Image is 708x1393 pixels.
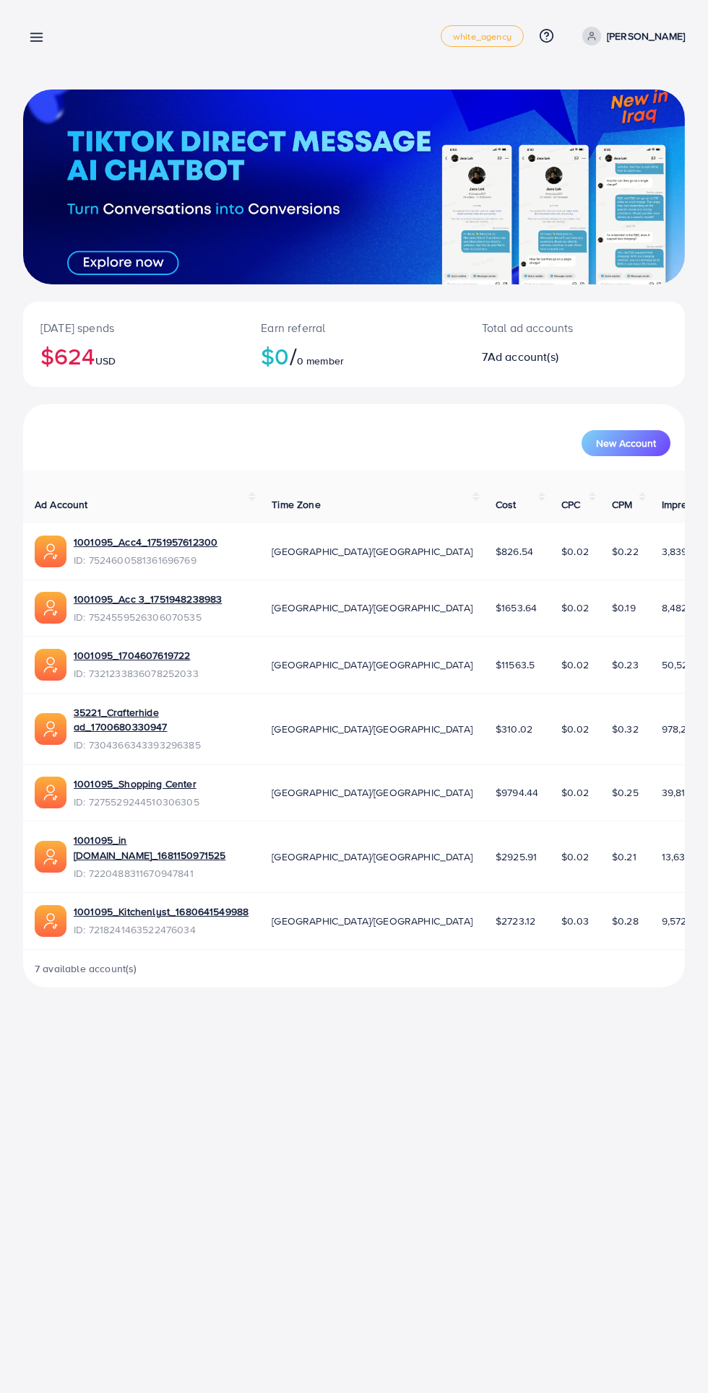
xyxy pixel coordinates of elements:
span: / [290,339,297,372]
span: $0.02 [561,601,589,615]
span: Time Zone [272,497,320,512]
span: $0.28 [612,914,639,928]
span: ID: 7321233836078252033 [74,666,199,681]
span: CPC [561,497,580,512]
p: [PERSON_NAME] [607,27,685,45]
span: ID: 7220488311670947841 [74,866,249,881]
span: ID: 7218241463522476034 [74,922,249,937]
a: 1001095_1704607619722 [74,648,199,663]
span: $0.32 [612,722,639,736]
span: New Account [596,438,656,448]
span: $310.02 [496,722,532,736]
a: 1001095_in [DOMAIN_NAME]_1681150971525 [74,833,249,863]
span: [GEOGRAPHIC_DATA]/[GEOGRAPHIC_DATA] [272,785,472,800]
p: Total ad accounts [482,319,613,336]
img: ic-ads-acc.e4c84228.svg [35,649,66,681]
h2: $0 [261,342,446,370]
span: 9,572,581 [662,914,704,928]
span: $0.21 [612,850,636,864]
span: USD [95,354,116,368]
span: $11563.5 [496,658,535,672]
span: $0.02 [561,850,589,864]
span: Cost [496,497,517,512]
span: [GEOGRAPHIC_DATA]/[GEOGRAPHIC_DATA] [272,601,472,615]
a: white_agency [441,25,524,47]
button: New Account [582,430,670,456]
img: ic-ads-acc.e4c84228.svg [35,841,66,873]
a: 35221_Crafterhide ad_1700680330947 [74,705,249,735]
span: Ad Account [35,497,88,512]
h2: 7 [482,350,613,364]
span: $0.19 [612,601,636,615]
span: $2723.12 [496,914,535,928]
span: 978,211 [662,722,694,736]
span: $9794.44 [496,785,538,800]
img: ic-ads-acc.e4c84228.svg [35,905,66,937]
span: $0.22 [612,544,639,559]
span: ID: 7524600581361696769 [74,553,217,567]
a: 1001095_Kitchenlyst_1680641549988 [74,904,249,919]
a: [PERSON_NAME] [577,27,685,45]
span: 8,482,420 [662,601,708,615]
span: [GEOGRAPHIC_DATA]/[GEOGRAPHIC_DATA] [272,850,472,864]
span: $826.54 [496,544,533,559]
span: Ad account(s) [488,349,558,364]
p: [DATE] spends [40,319,226,336]
span: $0.03 [561,914,589,928]
span: 3,839,760 [662,544,707,559]
a: 1001095_Acc 3_1751948238983 [74,592,222,606]
span: $0.02 [561,544,589,559]
span: [GEOGRAPHIC_DATA]/[GEOGRAPHIC_DATA] [272,722,472,736]
span: $1653.64 [496,601,537,615]
span: 7 available account(s) [35,961,137,976]
span: $0.25 [612,785,639,800]
span: $0.02 [561,722,589,736]
span: [GEOGRAPHIC_DATA]/[GEOGRAPHIC_DATA] [272,914,472,928]
img: ic-ads-acc.e4c84228.svg [35,592,66,624]
img: ic-ads-acc.e4c84228.svg [35,536,66,567]
span: ID: 7304366343393296385 [74,738,249,752]
span: [GEOGRAPHIC_DATA]/[GEOGRAPHIC_DATA] [272,658,472,672]
span: $0.02 [561,658,589,672]
span: 0 member [297,354,344,368]
img: ic-ads-acc.e4c84228.svg [35,713,66,745]
span: white_agency [453,32,511,41]
span: [GEOGRAPHIC_DATA]/[GEOGRAPHIC_DATA] [272,544,472,559]
a: 1001095_Acc4_1751957612300 [74,535,217,549]
span: $0.23 [612,658,639,672]
span: CPM [612,497,632,512]
h2: $624 [40,342,226,370]
span: ID: 7524559526306070535 [74,610,222,624]
span: $2925.91 [496,850,537,864]
span: ID: 7275529244510306305 [74,795,199,809]
span: $0.02 [561,785,589,800]
img: ic-ads-acc.e4c84228.svg [35,777,66,808]
p: Earn referral [261,319,446,336]
a: 1001095_Shopping Center [74,777,199,791]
